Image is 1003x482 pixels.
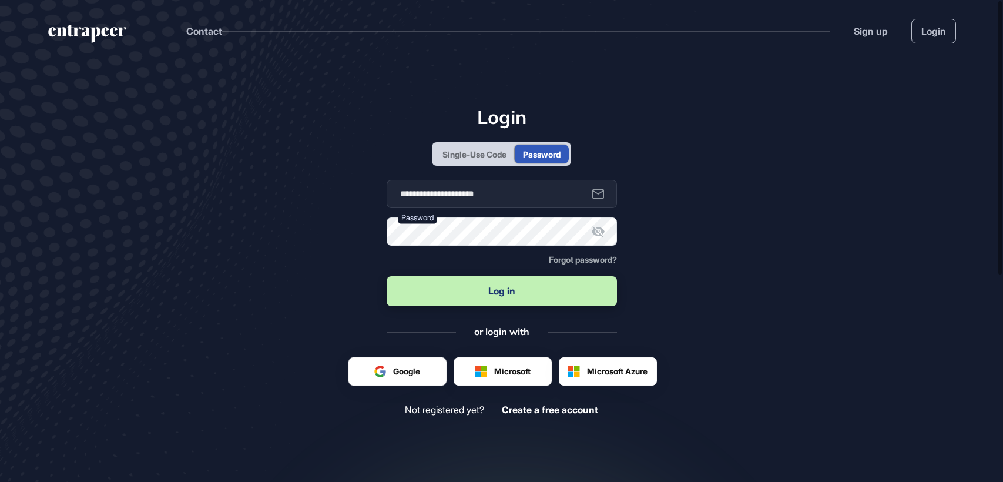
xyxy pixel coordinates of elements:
div: Password [523,148,561,160]
div: or login with [474,325,529,338]
a: Sign up [854,24,888,38]
a: Create a free account [502,404,598,416]
div: Single-Use Code [442,148,506,160]
button: Contact [186,24,222,39]
a: Forgot password? [549,255,617,265]
span: Not registered yet? [405,404,484,416]
button: Log in [387,276,617,306]
a: entrapeer-logo [47,25,128,47]
span: Forgot password? [549,255,617,265]
label: Password [398,212,437,224]
a: Login [911,19,956,43]
h1: Login [387,106,617,128]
